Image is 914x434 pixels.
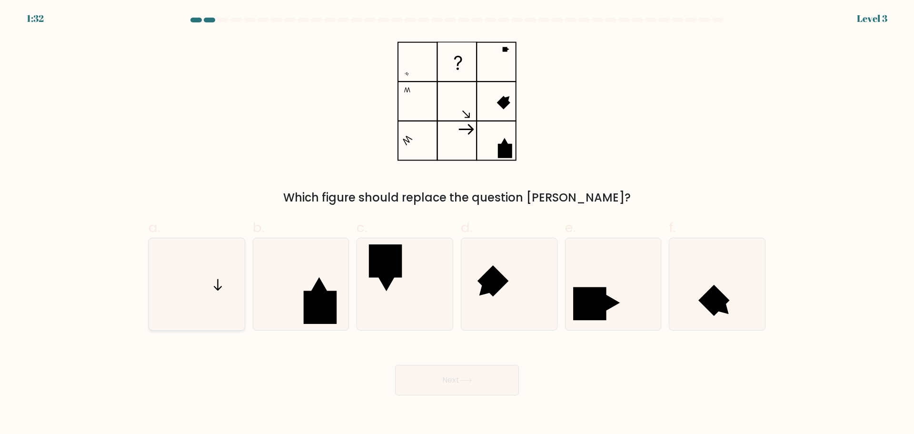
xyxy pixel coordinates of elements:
span: f. [669,218,676,237]
div: Which figure should replace the question [PERSON_NAME]? [154,189,760,206]
span: b. [253,218,264,237]
span: a. [149,218,160,237]
span: d. [461,218,472,237]
button: Next [395,365,519,395]
span: e. [565,218,576,237]
div: Level 3 [857,11,887,26]
div: 1:32 [27,11,44,26]
span: c. [357,218,367,237]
